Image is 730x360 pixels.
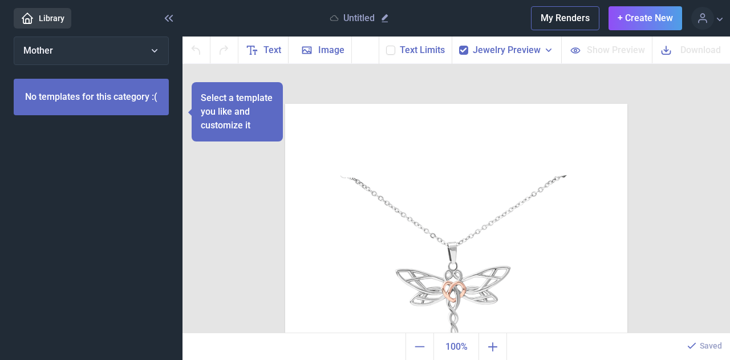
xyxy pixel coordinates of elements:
[700,340,722,351] p: Saved
[14,8,71,29] a: Library
[210,37,238,63] button: Redo
[405,333,433,360] button: Zoom out
[14,37,169,65] button: Mother
[289,37,352,63] button: Image
[400,43,445,57] button: Text Limits
[479,333,507,360] button: Zoom in
[182,37,210,63] button: Undo
[609,6,682,30] button: + Create New
[587,43,645,56] span: Show Preview
[238,37,289,63] button: Text
[531,6,599,30] button: My Renders
[561,37,652,63] button: Show Preview
[473,43,541,57] span: Jewelry Preview
[23,45,53,56] span: Mother
[473,43,554,57] button: Jewelry Preview
[433,333,479,360] button: Actual size
[318,43,344,57] span: Image
[343,13,375,24] p: Untitled
[263,43,281,57] span: Text
[436,335,476,358] span: 100%
[14,79,169,115] p: No templates for this category :(
[201,91,274,132] p: Select a template you like and customize it
[652,37,730,63] button: Download
[680,43,721,56] span: Download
